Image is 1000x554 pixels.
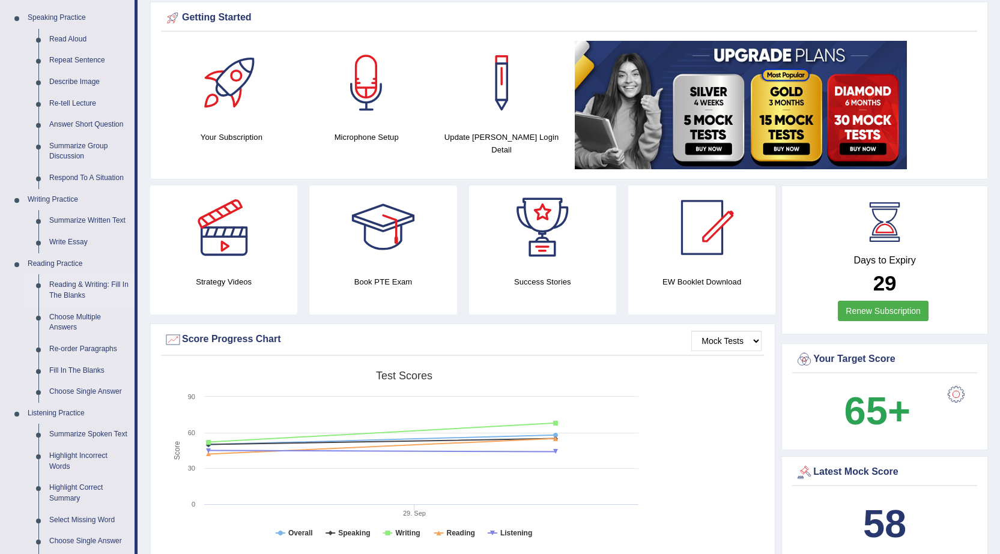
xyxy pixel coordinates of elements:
[22,189,135,211] a: Writing Practice
[164,9,974,27] div: Getting Started
[192,501,195,508] text: 0
[395,529,420,537] tspan: Writing
[338,529,370,537] tspan: Speaking
[22,253,135,275] a: Reading Practice
[44,210,135,232] a: Summarize Written Text
[795,351,974,369] div: Your Target Score
[309,275,456,288] h4: Book PTE Exam
[44,50,135,71] a: Repeat Sentence
[440,131,563,156] h4: Update [PERSON_NAME] Login Detail
[164,331,762,349] div: Score Progress Chart
[44,339,135,360] a: Re-order Paragraphs
[795,463,974,481] div: Latest Mock Score
[447,529,475,537] tspan: Reading
[173,441,181,460] tspan: Score
[795,255,974,266] h4: Days to Expiry
[44,307,135,339] a: Choose Multiple Answers
[22,403,135,424] a: Listening Practice
[575,41,907,169] img: small5.jpg
[44,360,135,382] a: Fill In The Blanks
[44,232,135,253] a: Write Essay
[44,29,135,50] a: Read Aloud
[873,271,897,295] b: 29
[288,529,313,537] tspan: Overall
[44,510,135,531] a: Select Missing Word
[403,510,426,517] tspan: 29. Sep
[188,465,195,472] text: 30
[170,131,293,143] h4: Your Subscription
[44,167,135,189] a: Respond To A Situation
[44,424,135,445] a: Summarize Spoken Text
[44,477,135,509] a: Highlight Correct Summary
[44,93,135,115] a: Re-tell Lecture
[44,71,135,93] a: Describe Image
[150,275,297,288] h4: Strategy Videos
[863,502,906,546] b: 58
[469,275,616,288] h4: Success Stories
[44,274,135,306] a: Reading & Writing: Fill In The Blanks
[44,531,135,552] a: Choose Single Answer
[500,529,532,537] tspan: Listening
[376,370,432,382] tspan: Test scores
[44,114,135,136] a: Answer Short Question
[22,7,135,29] a: Speaking Practice
[188,429,195,436] text: 60
[838,301,929,321] a: Renew Subscription
[844,389,911,433] b: 65+
[44,381,135,403] a: Choose Single Answer
[44,136,135,167] a: Summarize Group Discussion
[188,393,195,400] text: 90
[305,131,428,143] h4: Microphone Setup
[628,275,775,288] h4: EW Booklet Download
[44,445,135,477] a: Highlight Incorrect Words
